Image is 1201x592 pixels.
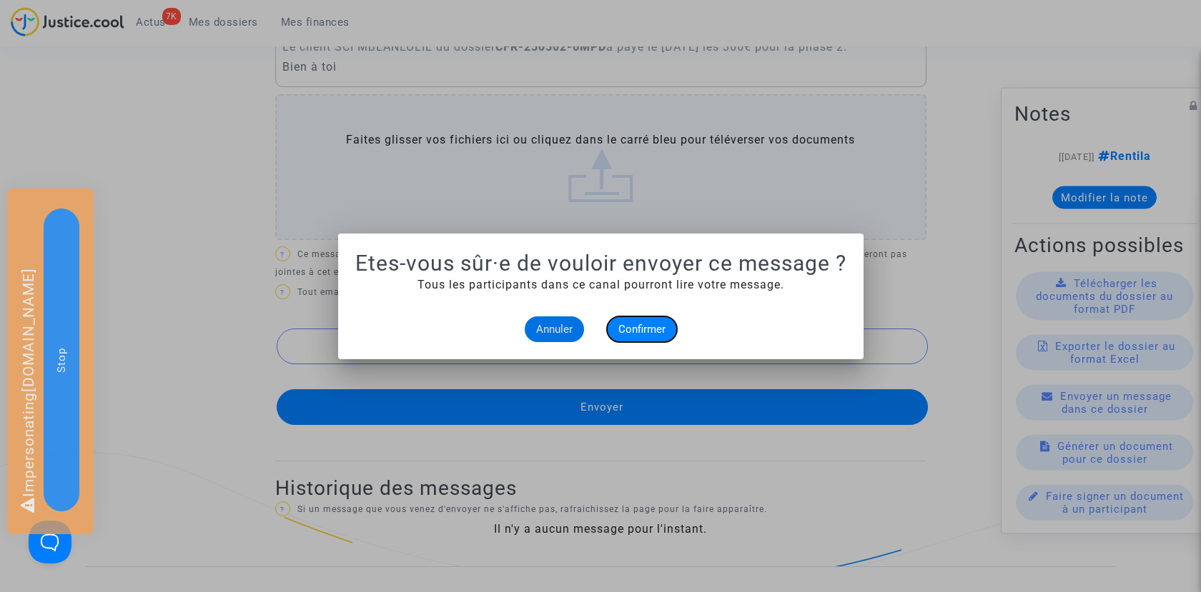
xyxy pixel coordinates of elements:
[525,316,584,342] button: Annuler
[7,189,94,534] div: Impersonating
[607,316,677,342] button: Confirmer
[29,521,71,563] iframe: Help Scout Beacon - Open
[355,251,846,276] h1: Etes-vous sûr·e de vouloir envoyer ce message ?
[536,323,573,336] span: Annuler
[417,278,784,291] span: Tous les participants dans ce canal pourront lire votre message.
[618,323,666,336] span: Confirmer
[55,347,68,372] span: Stop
